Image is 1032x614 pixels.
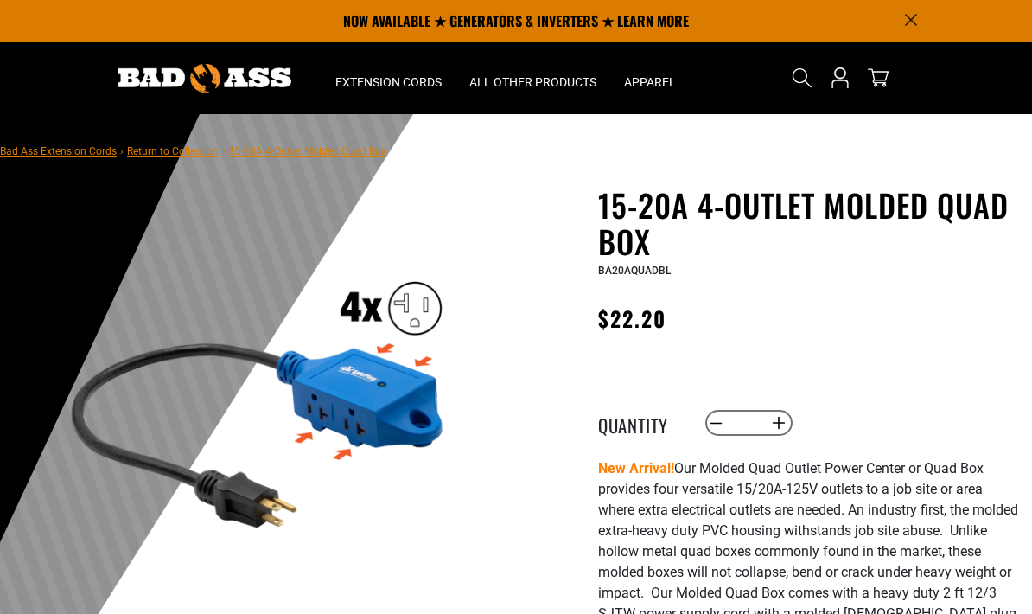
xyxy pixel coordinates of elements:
[598,460,674,476] strong: New Arrival!
[322,42,455,114] summary: Extension Cords
[624,74,676,90] span: Apparel
[469,74,596,90] span: All Other Products
[229,145,386,157] span: 15-20A 4-Outlet Molded Quad Box
[864,67,892,88] a: cart
[222,145,226,157] span: ›
[598,265,671,277] span: BA20AQUADBL
[455,42,610,114] summary: All Other Products
[598,412,685,434] label: Quantity
[826,42,854,114] a: Open this option
[788,64,816,92] summary: Search
[118,64,291,93] img: Bad Ass Extension Cords
[598,187,1019,259] h1: 15-20A 4-Outlet Molded Quad Box
[598,303,666,334] span: $22.20
[120,145,124,157] span: ›
[335,74,442,90] span: Extension Cords
[610,42,690,114] summary: Apparel
[127,145,219,157] a: Return to Collection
